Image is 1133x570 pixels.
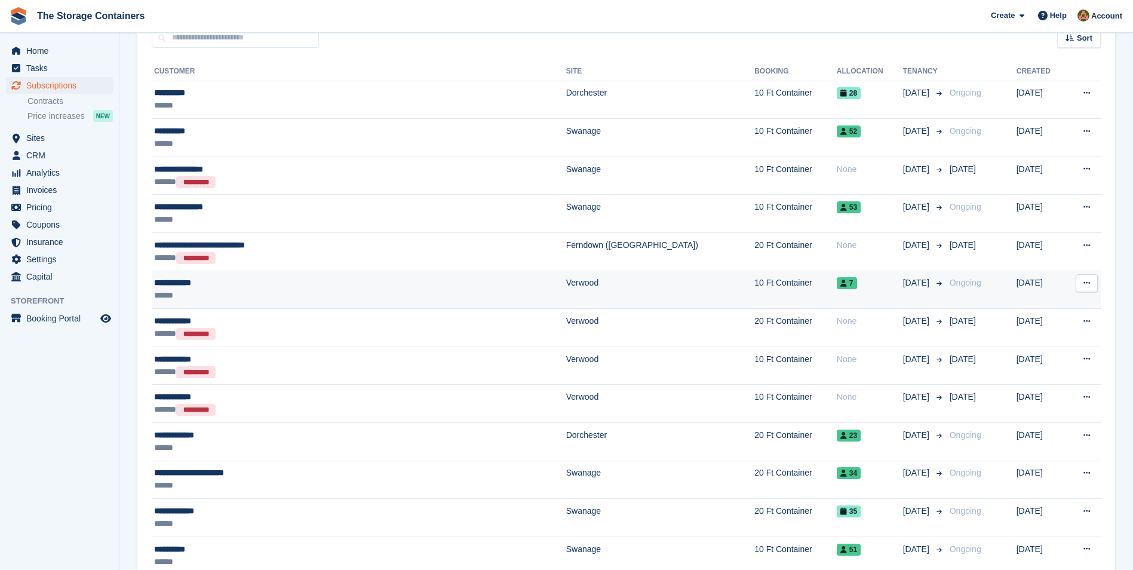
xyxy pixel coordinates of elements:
td: 10 Ft Container [754,157,837,195]
a: menu [6,182,113,198]
td: 10 Ft Container [754,195,837,233]
div: None [837,239,903,252]
span: [DATE] [903,429,932,442]
td: [DATE] [1017,157,1065,195]
a: menu [6,77,113,94]
span: Create [991,10,1015,22]
span: Ongoing [950,202,981,212]
td: 20 Ft Container [754,499,837,537]
a: menu [6,199,113,216]
th: Created [1017,62,1065,81]
span: Pricing [26,199,98,216]
a: Price increases NEW [27,109,113,122]
a: menu [6,216,113,233]
th: Booking [754,62,837,81]
span: Subscriptions [26,77,98,94]
td: Ferndown ([GEOGRAPHIC_DATA]) [566,233,755,271]
span: Ongoing [950,278,981,287]
th: Site [566,62,755,81]
span: Tasks [26,60,98,76]
span: 23 [837,430,861,442]
span: Price increases [27,111,85,122]
td: [DATE] [1017,119,1065,157]
span: CRM [26,147,98,164]
td: Swanage [566,499,755,537]
td: Verwood [566,271,755,309]
span: 7 [837,277,857,289]
td: Verwood [566,309,755,347]
td: Swanage [566,157,755,195]
td: Swanage [566,195,755,233]
th: Customer [152,62,566,81]
td: [DATE] [1017,347,1065,385]
div: None [837,163,903,176]
span: 51 [837,544,861,556]
span: Account [1091,10,1122,22]
td: [DATE] [1017,385,1065,423]
span: Storefront [11,295,119,307]
span: Help [1050,10,1067,22]
a: Preview store [99,311,113,326]
a: menu [6,234,113,250]
td: [DATE] [1017,461,1065,499]
div: None [837,315,903,327]
td: 20 Ft Container [754,423,837,461]
span: [DATE] [903,239,932,252]
span: [DATE] [950,316,976,326]
img: stora-icon-8386f47178a22dfd0bd8f6a31ec36ba5ce8667c1dd55bd0f319d3a0aa187defe.svg [10,7,27,25]
span: Ongoing [950,506,981,516]
a: menu [6,164,113,181]
a: menu [6,251,113,268]
span: Capital [26,268,98,285]
td: Dorchester [566,423,755,461]
span: Settings [26,251,98,268]
a: menu [6,268,113,285]
div: None [837,391,903,403]
span: Coupons [26,216,98,233]
td: [DATE] [1017,271,1065,309]
a: menu [6,310,113,327]
span: [DATE] [903,391,932,403]
td: [DATE] [1017,233,1065,271]
a: Contracts [27,96,113,107]
span: Booking Portal [26,310,98,327]
span: Ongoing [950,88,981,97]
a: menu [6,42,113,59]
span: [DATE] [903,353,932,366]
td: 10 Ft Container [754,271,837,309]
span: Analytics [26,164,98,181]
span: [DATE] [903,315,932,327]
a: menu [6,130,113,146]
span: 52 [837,125,861,137]
td: Swanage [566,119,755,157]
td: Verwood [566,385,755,423]
span: [DATE] [903,467,932,479]
span: [DATE] [950,240,976,250]
td: Swanage [566,461,755,499]
a: The Storage Containers [32,6,149,26]
span: Sites [26,130,98,146]
div: NEW [93,110,113,122]
span: Insurance [26,234,98,250]
td: 20 Ft Container [754,461,837,499]
span: 35 [837,505,861,517]
span: [DATE] [903,277,932,289]
span: [DATE] [903,87,932,99]
span: Ongoing [950,468,981,477]
td: [DATE] [1017,499,1065,537]
td: [DATE] [1017,81,1065,119]
td: [DATE] [1017,309,1065,347]
span: Ongoing [950,544,981,554]
td: 20 Ft Container [754,233,837,271]
span: 28 [837,87,861,99]
td: Verwood [566,347,755,385]
td: 10 Ft Container [754,347,837,385]
td: [DATE] [1017,195,1065,233]
td: Dorchester [566,81,755,119]
span: Sort [1077,32,1092,44]
span: [DATE] [903,125,932,137]
span: [DATE] [950,164,976,174]
span: [DATE] [903,505,932,517]
th: Allocation [837,62,903,81]
span: 34 [837,467,861,479]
